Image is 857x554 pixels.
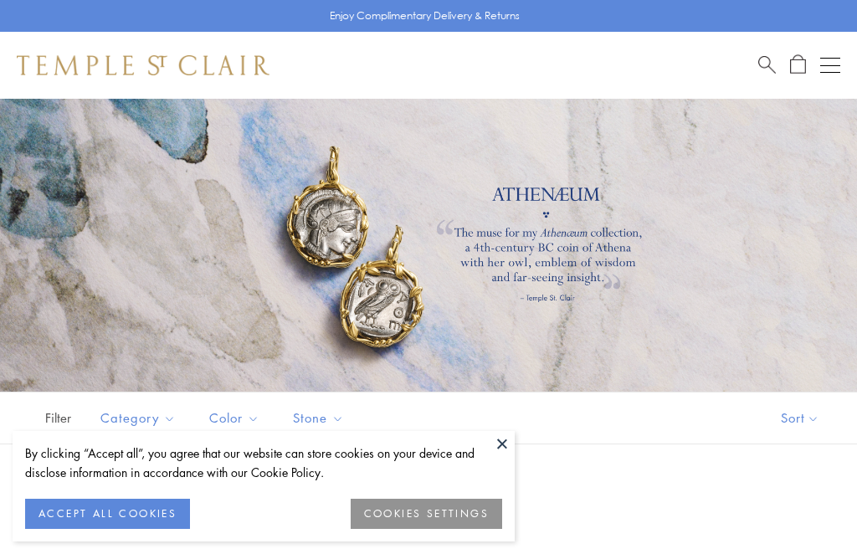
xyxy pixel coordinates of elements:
[25,499,190,529] button: ACCEPT ALL COOKIES
[773,475,840,537] iframe: Gorgias live chat messenger
[820,55,840,75] button: Open navigation
[330,8,520,24] p: Enjoy Complimentary Delivery & Returns
[758,54,776,75] a: Search
[25,444,502,482] div: By clicking “Accept all”, you agree that our website can store cookies on your device and disclos...
[790,54,806,75] a: Open Shopping Bag
[92,408,188,428] span: Category
[351,499,502,529] button: COOKIES SETTINGS
[88,399,188,437] button: Category
[743,392,857,444] button: Show sort by
[201,408,272,428] span: Color
[280,399,357,437] button: Stone
[285,408,357,428] span: Stone
[197,399,272,437] button: Color
[17,55,269,75] img: Temple St. Clair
